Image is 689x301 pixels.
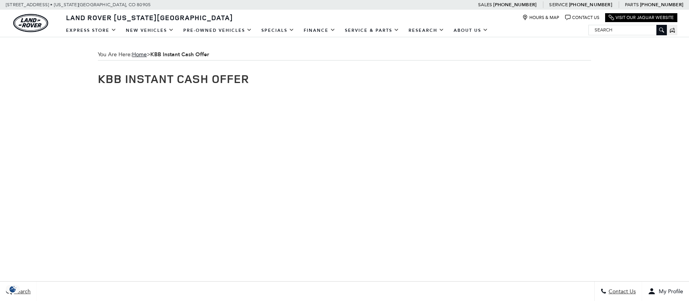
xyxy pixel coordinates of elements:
a: land-rover [13,14,48,32]
span: Service [549,2,567,7]
a: Home [132,51,147,58]
h1: KBB Instant Cash Offer [98,72,591,85]
a: [PHONE_NUMBER] [493,2,536,8]
a: [PHONE_NUMBER] [640,2,683,8]
a: Research [404,24,449,37]
strong: KBB Instant Cash Offer [150,51,209,58]
section: Click to Open Cookie Consent Modal [4,285,22,293]
a: EXPRESS STORE [61,24,121,37]
a: Hours & Map [522,15,559,21]
input: Search [589,25,666,35]
a: Pre-Owned Vehicles [179,24,257,37]
img: Land Rover [13,14,48,32]
span: Contact Us [607,288,636,295]
span: Sales [478,2,492,7]
img: Opt-Out Icon [4,285,22,293]
a: Service & Parts [340,24,404,37]
span: My Profile [656,288,683,295]
a: New Vehicles [121,24,179,37]
a: [PHONE_NUMBER] [569,2,612,8]
span: Parts [625,2,639,7]
button: Open user profile menu [642,282,689,301]
span: > [132,51,209,58]
div: Breadcrumbs [98,49,591,61]
span: Land Rover [US_STATE][GEOGRAPHIC_DATA] [66,13,233,22]
a: Specials [257,24,299,37]
a: [STREET_ADDRESS] • [US_STATE][GEOGRAPHIC_DATA], CO 80905 [6,2,151,7]
span: You Are Here: [98,49,591,61]
nav: Main Navigation [61,24,493,37]
a: Finance [299,24,340,37]
a: About Us [449,24,493,37]
a: Contact Us [565,15,599,21]
a: Visit Our Jaguar Website [609,15,674,21]
a: Land Rover [US_STATE][GEOGRAPHIC_DATA] [61,13,238,22]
